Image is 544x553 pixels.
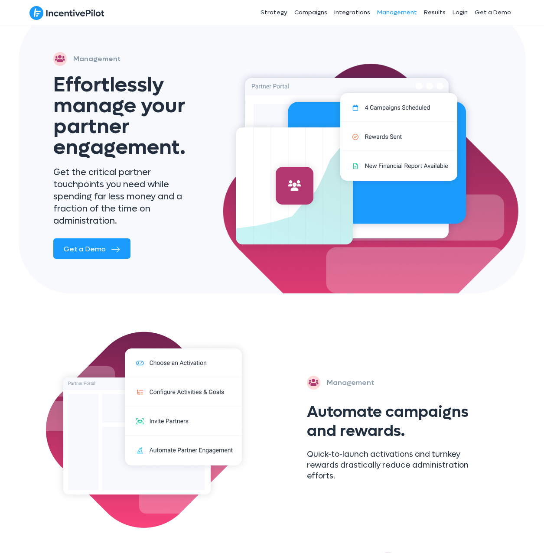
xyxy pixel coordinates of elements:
img: IncentivePilot [29,6,104,20]
a: Management [374,2,420,23]
p: Get the critical partner touchpoints you need while spending far less money and a fraction of the... [53,166,203,227]
span: Effortlessly manage your partner engagement. [53,71,186,161]
span: Get a Demo [64,244,106,254]
a: Login [449,2,471,23]
span: Automate campaigns and rewards. [307,402,469,441]
a: Strategy [257,2,291,23]
img: management-hero (1) [228,60,475,250]
img: management (2) [42,328,267,532]
nav: Header Menu [198,2,515,23]
a: Get a Demo [471,2,515,23]
a: Results [420,2,449,23]
p: Quick-to-launch activations and turnkey rewards drastically reduce administration efforts. [307,449,482,482]
p: Management [327,377,374,389]
p: Management [73,53,121,65]
a: Get a Demo [53,238,130,259]
a: Integrations [331,2,374,23]
a: Campaigns [291,2,331,23]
